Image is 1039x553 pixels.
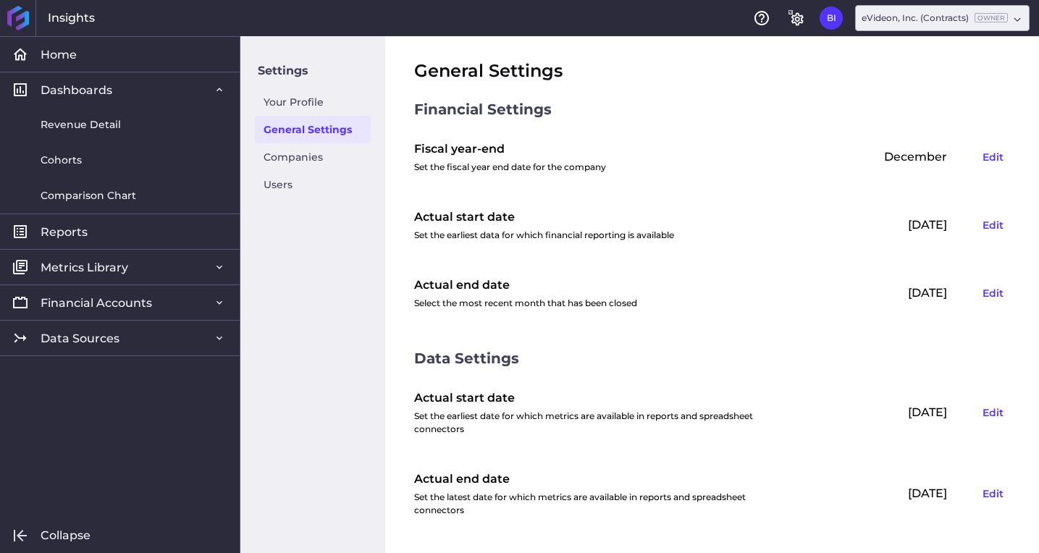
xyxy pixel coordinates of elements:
p: Set the fiscal year end date for the company [414,161,606,174]
div: Financial Settings [414,98,1010,120]
button: User Menu [820,7,843,30]
button: Edit [976,282,1010,305]
a: General Settings [255,116,371,143]
div: Data Settings [414,347,1010,369]
span: Dashboards [41,83,112,98]
span: Cohorts [41,153,82,168]
p: Set the earliest date for which metrics are available in reports and spreadsheet connectors [414,410,764,436]
button: Edit [976,145,1010,169]
button: Edit [976,214,1010,237]
h2: Actual start date [414,208,674,226]
div: General Settings [414,58,1010,84]
p: Set the latest date for which metrics are available in reports and spreadsheet connectors [414,491,764,517]
div: Dropdown select [855,5,1030,31]
p: Select the most recent month that has been closed [414,297,637,310]
div: [DATE] [778,468,1010,520]
h2: Actual end date [414,470,764,488]
span: Collapse [41,528,91,543]
div: [DATE] [778,387,1010,439]
h2: Actual start date [414,389,764,407]
button: Help [750,7,773,30]
ins: Owner [975,13,1008,22]
div: [DATE] [778,206,1010,245]
button: Edit [976,482,1010,505]
button: Edit [976,401,1010,424]
span: Metrics Library [41,260,128,275]
h2: Fiscal year-end [414,140,606,158]
button: General Settings [785,7,808,30]
div: [DATE] [778,274,1010,313]
a: Your Profile [255,88,371,116]
p: Set the earliest data for which financial reporting is available [414,229,674,242]
p: Settings [255,54,371,88]
div: December [778,138,1010,177]
span: Reports [41,224,88,240]
span: Revenue Detail [41,117,121,132]
span: Home [41,47,77,62]
span: Comparison Chart [41,188,136,203]
h2: Actual end date [414,276,637,294]
a: Companies [255,143,371,171]
span: Financial Accounts [41,295,152,311]
div: eVideon, Inc. (Contracts) [862,12,1008,25]
a: Users [255,171,371,198]
span: Data Sources [41,331,119,346]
